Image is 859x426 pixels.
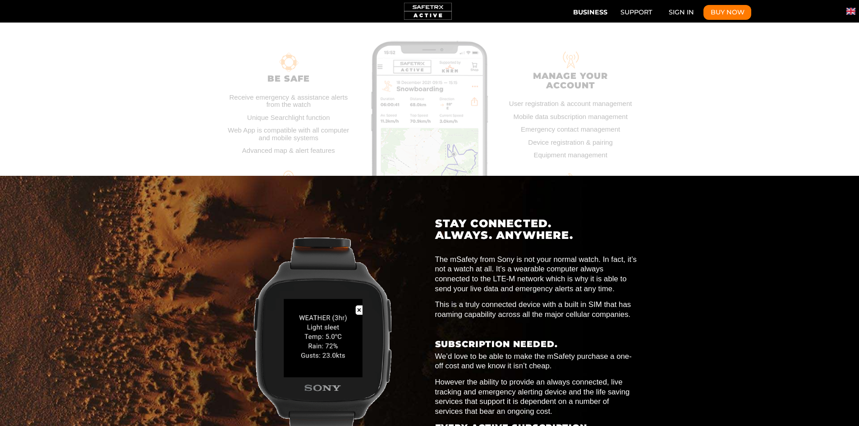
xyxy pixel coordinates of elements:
small: Mobile data subscription management [508,113,633,121]
small: User registration & account management [508,93,633,108]
h2: STAY CONNECTED. ALWAYS. ANYWHERE. [435,218,639,242]
small: Emergency contact management [508,126,633,133]
p: The mSafety from Sony is not your normal watch. In fact, it’s not a watch at all. It’s a wearable... [435,245,639,294]
h3: Be Safe [226,74,351,83]
h3: SUBSCRIPTION NEEDED. [435,339,639,349]
small: Receive emergency & assistance alerts from the watch [226,86,351,109]
a: Support [614,5,659,20]
p: This is a truly connected device with a built in SIM that has roaming capability across all the m... [435,300,639,320]
p: However the ability to provide an always connected, live tracking and emergency alerting device a... [435,377,639,417]
small: Device registration & pairing [508,139,633,147]
p: We’d love to be able to make the mSafety purchase a one-off cost and we know it isn’t cheap. [435,352,639,371]
small: Unique Searchlight function [226,114,351,122]
a: Sign In [661,5,701,20]
h3: Manage your account [508,71,633,90]
button: Buy Now [703,5,751,20]
small: Web App is compatible with all computer and mobile systems [226,127,351,142]
img: en [846,7,855,16]
small: Equipment management [508,151,633,159]
button: Change language [846,7,855,16]
small: Advanced map & alert features [226,147,351,155]
button: Business [570,4,611,18]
